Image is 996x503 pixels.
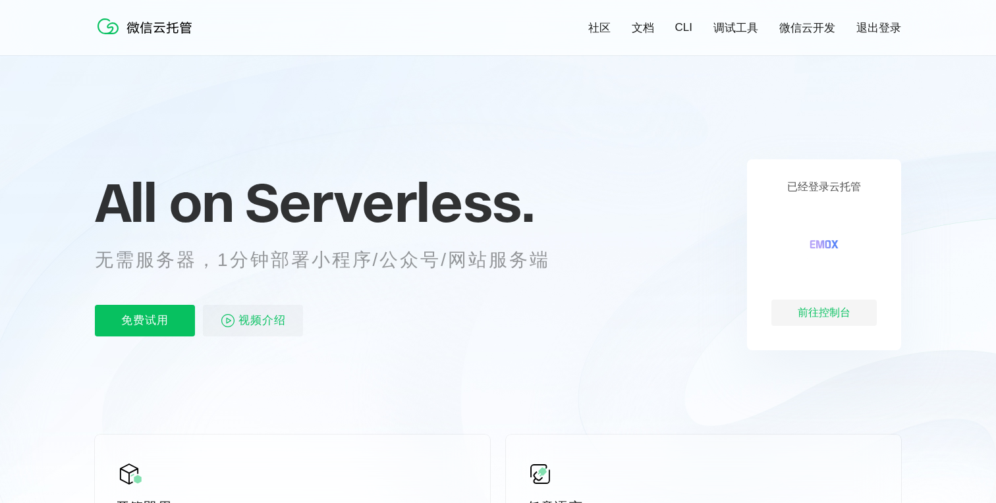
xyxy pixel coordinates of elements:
a: 文档 [632,20,654,36]
p: 无需服务器，1分钟部署小程序/公众号/网站服务端 [95,247,574,273]
a: CLI [675,21,692,34]
img: video_play.svg [220,313,236,329]
div: 前往控制台 [771,300,877,326]
a: 微信云托管 [95,30,200,41]
span: Serverless. [245,169,534,235]
a: 社区 [588,20,611,36]
img: 微信云托管 [95,13,200,40]
span: All on [95,169,233,235]
p: 免费试用 [95,305,195,336]
a: 调试工具 [713,20,758,36]
a: 微信云开发 [779,20,835,36]
a: 退出登录 [856,20,901,36]
p: 已经登录云托管 [787,180,861,194]
span: 视频介绍 [238,305,286,336]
